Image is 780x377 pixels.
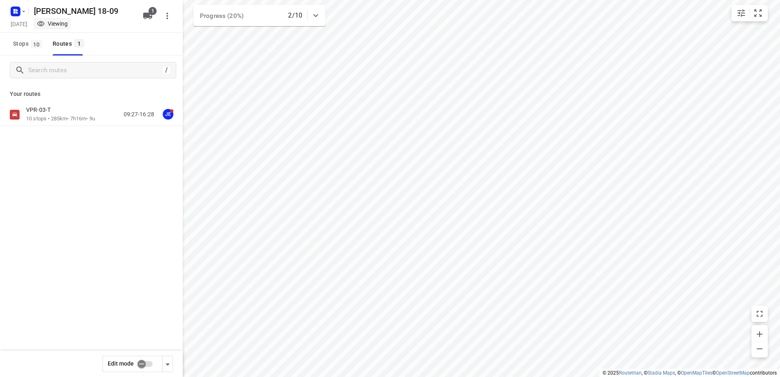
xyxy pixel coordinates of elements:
div: Driver app settings [163,359,173,369]
a: OpenMapTiles [681,370,712,376]
input: Search routes [28,64,162,77]
span: Progress (20%) [200,12,244,20]
li: © 2025 , © , © © contributors [603,370,777,376]
span: 1 [74,39,84,47]
div: Routes [53,39,86,49]
span: Edit mode [108,360,134,367]
div: / [162,66,171,75]
a: Stadia Maps [647,370,675,376]
button: More [159,8,175,24]
div: You are currently in view mode. To make any changes, go to edit project. [37,20,68,28]
span: 10 [31,40,42,48]
p: 10 stops • 285km • 7h16m • 9u [26,115,95,123]
div: Progress (20%)2/10 [193,5,326,26]
button: Fit zoom [750,5,766,21]
span: 1 [148,7,157,15]
p: Your routes [10,90,173,98]
p: VPR-03-T [26,106,55,113]
p: 2/10 [288,11,302,20]
a: Routetitan [619,370,642,376]
button: 1 [140,8,156,24]
a: OpenStreetMap [716,370,750,376]
span: Stops [13,39,44,49]
button: Map settings [733,5,749,21]
p: 09:27-16:28 [124,110,154,119]
div: small contained button group [731,5,768,21]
